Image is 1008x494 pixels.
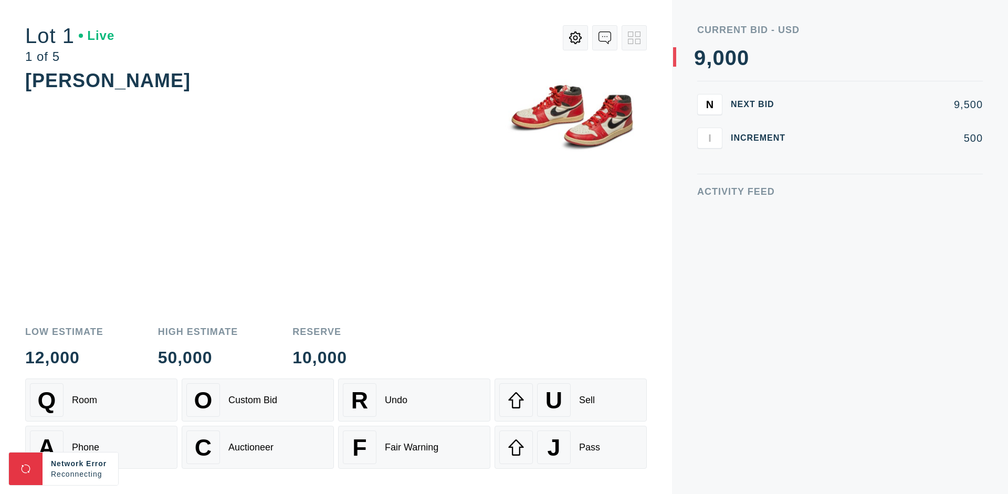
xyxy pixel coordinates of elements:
[25,327,103,337] div: Low Estimate
[195,434,212,461] span: C
[495,379,647,422] button: USell
[352,434,366,461] span: F
[725,47,737,68] div: 0
[72,395,97,406] div: Room
[802,133,983,143] div: 500
[579,395,595,406] div: Sell
[25,70,191,91] div: [PERSON_NAME]
[731,134,794,142] div: Increment
[731,100,794,109] div: Next Bid
[194,387,213,414] span: O
[385,395,407,406] div: Undo
[72,442,99,453] div: Phone
[697,128,722,149] button: I
[158,349,238,366] div: 50,000
[706,98,713,110] span: N
[25,426,177,469] button: APhone
[182,379,334,422] button: OCustom Bid
[25,50,114,63] div: 1 of 5
[79,29,114,42] div: Live
[545,387,562,414] span: U
[158,327,238,337] div: High Estimate
[25,25,114,46] div: Lot 1
[495,426,647,469] button: JPass
[51,458,110,469] div: Network Error
[737,47,749,68] div: 0
[547,434,560,461] span: J
[182,426,334,469] button: CAuctioneer
[25,349,103,366] div: 12,000
[385,442,438,453] div: Fair Warning
[228,442,274,453] div: Auctioneer
[802,99,983,110] div: 9,500
[292,327,347,337] div: Reserve
[579,442,600,453] div: Pass
[338,426,490,469] button: FFair Warning
[51,469,110,479] div: Reconnecting
[708,132,711,144] span: I
[694,47,706,68] div: 9
[338,379,490,422] button: RUndo
[228,395,277,406] div: Custom Bid
[697,187,983,196] div: Activity Feed
[38,434,55,461] span: A
[697,25,983,35] div: Current Bid - USD
[38,387,56,414] span: Q
[697,94,722,115] button: N
[712,47,724,68] div: 0
[706,47,712,257] div: ,
[351,387,368,414] span: R
[292,349,347,366] div: 10,000
[25,379,177,422] button: QRoom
